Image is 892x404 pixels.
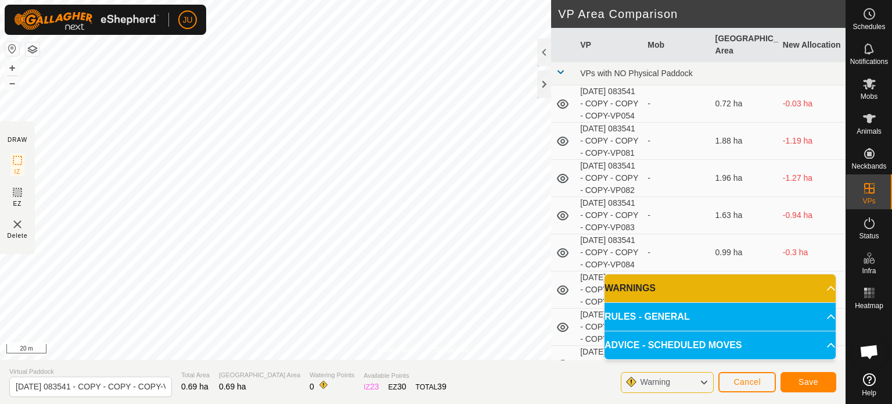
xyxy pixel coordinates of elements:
td: [DATE] 083541 - COPY - COPY - COPY-VP084 [576,234,643,271]
td: 0.72 ha [711,85,778,123]
span: 0.69 ha [219,382,246,391]
div: - [648,135,706,147]
span: 0.69 ha [181,382,208,391]
span: WARNINGS [605,281,656,295]
span: RULES - GENERAL [605,310,690,324]
span: VPs [862,198,875,205]
div: - [648,209,706,221]
button: Map Layers [26,42,39,56]
div: TOTAL [416,381,447,393]
td: [DATE] 083541 - COPY - COPY - COPY-VP054 [576,85,643,123]
span: VPs with NO Physical Paddock [580,69,693,78]
button: Cancel [718,372,776,392]
span: Notifications [850,58,888,65]
td: 0.99 ha [711,234,778,271]
div: - [648,98,706,110]
img: VP [10,217,24,231]
td: [DATE] 083541 - COPY - COPY - COPY-VP083 [576,197,643,234]
td: 1.88 ha [711,123,778,160]
th: VP [576,28,643,62]
td: [DATE] 083541 - COPY - COPY - COPY-VP082 [576,160,643,197]
span: [GEOGRAPHIC_DATA] Area [219,370,300,380]
td: [DATE] 083541 - COPY - COPY - COPY-VP086 [576,309,643,346]
span: Neckbands [851,163,886,170]
td: +0.03 ha [778,271,846,309]
td: -1.19 ha [778,123,846,160]
div: DRAW [8,135,27,144]
h2: VP Area Comparison [558,7,846,21]
div: IZ [364,381,379,393]
span: Animals [857,128,882,135]
a: Privacy Policy [377,345,420,355]
span: Available Points [364,371,446,381]
span: Total Area [181,370,210,380]
span: Schedules [853,23,885,30]
div: Open chat [852,334,887,369]
span: Cancel [733,377,761,387]
span: Warning [640,377,670,387]
p-accordion-header: WARNINGS [605,274,836,302]
span: Status [859,233,879,239]
td: 1.63 ha [711,197,778,234]
td: -1.27 ha [778,160,846,197]
span: 30 [397,382,407,391]
th: Mob [643,28,710,62]
div: - [648,246,706,259]
button: Save [780,372,836,392]
th: New Allocation [778,28,846,62]
span: Save [799,377,818,387]
span: Help [862,389,876,396]
span: JU [182,14,192,26]
span: 0 [310,382,314,391]
p-accordion-header: ADVICE - SCHEDULED MOVES [605,331,836,359]
span: Mobs [861,93,877,100]
p-accordion-header: RULES - GENERAL [605,303,836,331]
span: 39 [437,382,447,391]
span: Infra [862,267,876,274]
button: + [5,61,19,75]
span: ADVICE - SCHEDULED MOVES [605,338,742,352]
div: EZ [389,381,407,393]
span: IZ [15,167,21,176]
td: [DATE] 083541 - COPY - COPY - COPY-VP081 [576,123,643,160]
td: 0.66 ha [711,271,778,309]
a: Contact Us [434,345,469,355]
button: Reset Map [5,42,19,56]
td: [DATE] 083541 - COPY - COPY - COPY-VP087 [576,346,643,383]
div: - [648,172,706,184]
a: Help [846,369,892,401]
span: Heatmap [855,302,883,309]
td: [DATE] 083541 - COPY - COPY - COPY-VP085 [576,271,643,309]
td: -0.94 ha [778,197,846,234]
td: 1.96 ha [711,160,778,197]
span: Virtual Paddock [9,367,172,377]
span: 23 [370,382,379,391]
td: -0.03 ha [778,85,846,123]
td: -0.3 ha [778,234,846,271]
span: Watering Points [310,370,354,380]
button: – [5,76,19,90]
span: EZ [13,199,22,208]
th: [GEOGRAPHIC_DATA] Area [711,28,778,62]
span: Delete [8,231,28,240]
img: Gallagher Logo [14,9,159,30]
